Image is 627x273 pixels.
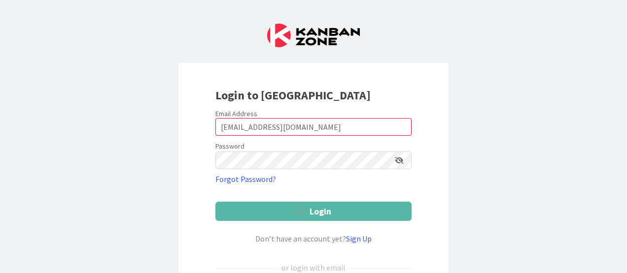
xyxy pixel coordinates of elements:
label: Email Address [215,109,257,118]
a: Forgot Password? [215,173,276,185]
b: Login to [GEOGRAPHIC_DATA] [215,88,371,103]
img: Kanban Zone [267,24,360,47]
a: Sign Up [346,234,372,243]
div: Don’t have an account yet? [215,233,412,244]
label: Password [215,141,244,152]
button: Login [215,202,412,221]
